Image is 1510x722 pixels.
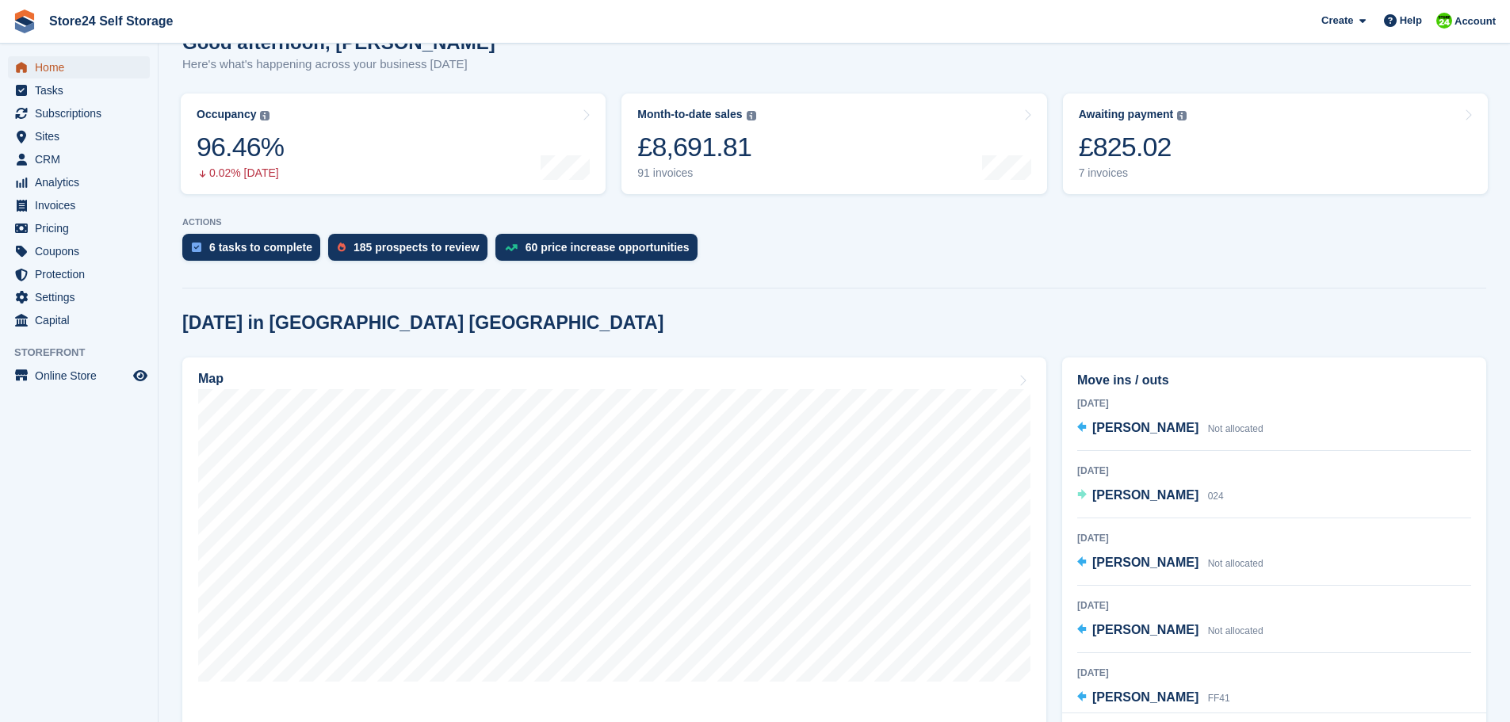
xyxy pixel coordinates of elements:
div: [DATE] [1077,396,1471,411]
span: FF41 [1208,693,1230,704]
p: ACTIONS [182,217,1486,227]
a: [PERSON_NAME] 024 [1077,486,1224,506]
span: Not allocated [1208,625,1263,636]
span: Sites [35,125,130,147]
a: [PERSON_NAME] Not allocated [1077,553,1263,574]
p: Here's what's happening across your business [DATE] [182,55,495,74]
a: 185 prospects to review [328,234,495,269]
a: [PERSON_NAME] Not allocated [1077,621,1263,641]
div: [DATE] [1077,598,1471,613]
div: £825.02 [1079,131,1187,163]
div: 185 prospects to review [354,241,480,254]
span: [PERSON_NAME] [1092,488,1198,502]
img: icon-info-grey-7440780725fd019a000dd9b08b2336e03edf1995a4989e88bcd33f0948082b44.svg [747,111,756,120]
a: menu [8,286,150,308]
h2: Move ins / outs [1077,371,1471,390]
a: [PERSON_NAME] FF41 [1077,688,1230,709]
div: [DATE] [1077,666,1471,680]
h2: [DATE] in [GEOGRAPHIC_DATA] [GEOGRAPHIC_DATA] [182,312,663,334]
span: CRM [35,148,130,170]
span: Subscriptions [35,102,130,124]
span: Protection [35,263,130,285]
div: 96.46% [197,131,284,163]
div: 60 price increase opportunities [526,241,690,254]
a: menu [8,263,150,285]
span: Analytics [35,171,130,193]
div: [DATE] [1077,464,1471,478]
a: Awaiting payment £825.02 7 invoices [1063,94,1488,194]
div: 6 tasks to complete [209,241,312,254]
img: price_increase_opportunities-93ffe204e8149a01c8c9dc8f82e8f89637d9d84a8eef4429ea346261dce0b2c0.svg [505,244,518,251]
a: menu [8,240,150,262]
div: Awaiting payment [1079,108,1174,121]
img: prospect-51fa495bee0391a8d652442698ab0144808aea92771e9ea1ae160a38d050c398.svg [338,243,346,252]
div: 0.02% [DATE] [197,166,284,180]
div: Occupancy [197,108,256,121]
a: menu [8,148,150,170]
a: menu [8,125,150,147]
span: Online Store [35,365,130,387]
a: menu [8,217,150,239]
div: [DATE] [1077,531,1471,545]
a: menu [8,56,150,78]
a: menu [8,171,150,193]
span: Capital [35,309,130,331]
span: Account [1455,13,1496,29]
a: menu [8,309,150,331]
img: icon-info-grey-7440780725fd019a000dd9b08b2336e03edf1995a4989e88bcd33f0948082b44.svg [1177,111,1187,120]
div: Month-to-date sales [637,108,742,121]
span: Help [1400,13,1422,29]
a: Occupancy 96.46% 0.02% [DATE] [181,94,606,194]
a: [PERSON_NAME] Not allocated [1077,418,1263,439]
span: [PERSON_NAME] [1092,556,1198,569]
span: Not allocated [1208,423,1263,434]
span: 024 [1208,491,1224,502]
a: 60 price increase opportunities [495,234,705,269]
img: icon-info-grey-7440780725fd019a000dd9b08b2336e03edf1995a4989e88bcd33f0948082b44.svg [260,111,270,120]
span: Coupons [35,240,130,262]
span: Settings [35,286,130,308]
a: menu [8,102,150,124]
span: Tasks [35,79,130,101]
a: 6 tasks to complete [182,234,328,269]
a: menu [8,79,150,101]
a: Preview store [131,366,150,385]
img: Robert Sears [1436,13,1452,29]
a: Month-to-date sales £8,691.81 91 invoices [621,94,1046,194]
a: Store24 Self Storage [43,8,180,34]
span: [PERSON_NAME] [1092,421,1198,434]
img: stora-icon-8386f47178a22dfd0bd8f6a31ec36ba5ce8667c1dd55bd0f319d3a0aa187defe.svg [13,10,36,33]
div: £8,691.81 [637,131,755,163]
span: Home [35,56,130,78]
img: task-75834270c22a3079a89374b754ae025e5fb1db73e45f91037f5363f120a921f8.svg [192,243,201,252]
span: [PERSON_NAME] [1092,690,1198,704]
div: 91 invoices [637,166,755,180]
span: Pricing [35,217,130,239]
span: Storefront [14,345,158,361]
span: Not allocated [1208,558,1263,569]
h2: Map [198,372,224,386]
a: menu [8,365,150,387]
span: Invoices [35,194,130,216]
span: Create [1321,13,1353,29]
a: menu [8,194,150,216]
div: 7 invoices [1079,166,1187,180]
span: [PERSON_NAME] [1092,623,1198,636]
